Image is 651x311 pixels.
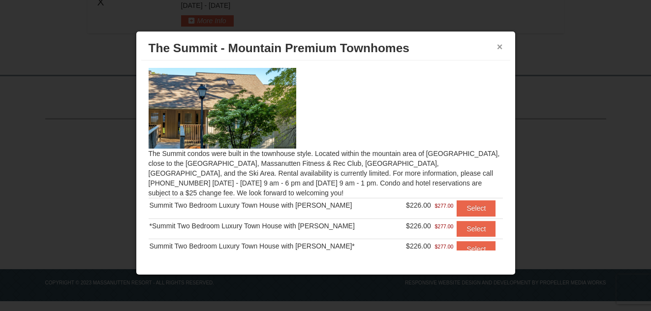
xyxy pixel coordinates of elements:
button: Select [457,241,496,257]
span: $226.00 [406,222,431,230]
span: $277.00 [434,201,453,211]
div: Summit Two Bedroom Luxury Town House with [PERSON_NAME] [150,200,399,210]
span: The Summit - Mountain Premium Townhomes [149,41,409,55]
button: Select [457,221,496,237]
span: $277.00 [434,221,453,231]
span: $226.00 [406,201,431,209]
span: $226.00 [406,242,431,250]
button: Select [457,200,496,216]
button: × [497,42,503,52]
div: Summit Two Bedroom Luxury Town House with [PERSON_NAME]* [150,241,399,251]
div: The Summit condos were built in the townhouse style. Located within the mountain area of [GEOGRAP... [141,61,510,250]
img: 19219034-1-0eee7e00.jpg [149,68,296,149]
div: *Summit Two Bedroom Luxury Town House with [PERSON_NAME] [150,221,399,231]
span: $277.00 [434,242,453,251]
